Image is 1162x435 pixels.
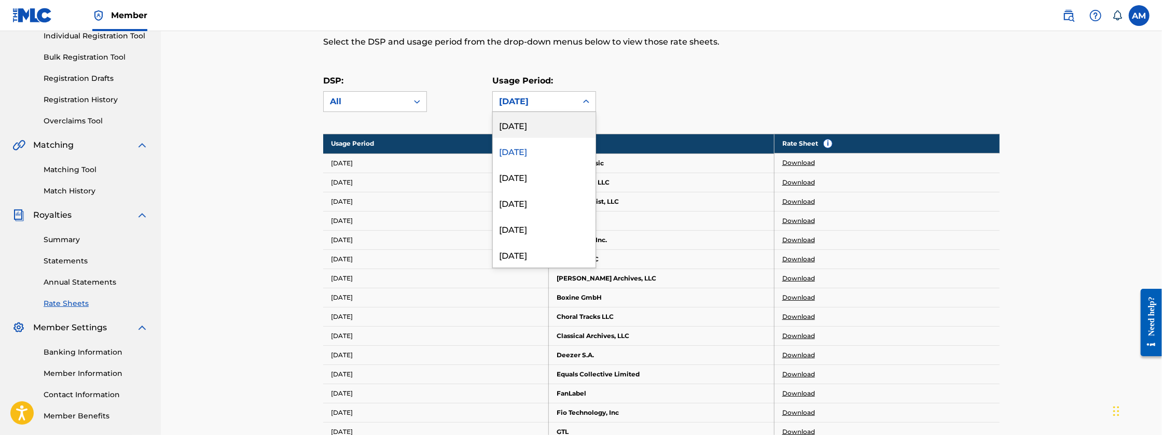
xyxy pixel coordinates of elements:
[1058,5,1079,26] a: Public Search
[323,326,549,345] td: [DATE]
[111,9,147,21] span: Member
[323,288,549,307] td: [DATE]
[774,134,1000,153] th: Rate Sheet
[493,112,596,138] div: [DATE]
[549,345,774,364] td: Deezer S.A.
[499,95,571,108] div: [DATE]
[549,153,774,173] td: Amazon Music
[44,31,148,41] a: Individual Registration Tool
[44,186,148,197] a: Match History
[136,209,148,221] img: expand
[44,411,148,422] a: Member Benefits
[323,153,549,173] td: [DATE]
[323,192,549,211] td: [DATE]
[1113,396,1119,427] div: Drag
[330,95,402,108] div: All
[12,209,25,221] img: Royalties
[44,389,148,400] a: Contact Information
[782,389,815,398] a: Download
[549,230,774,249] td: Audiomack Inc.
[549,249,774,269] td: Beatport LLC
[782,408,815,417] a: Download
[12,321,25,334] img: Member Settings
[549,364,774,384] td: Equals Collective Limited
[1089,9,1102,22] img: help
[493,216,596,242] div: [DATE]
[782,350,815,360] a: Download
[44,52,148,63] a: Bulk Registration Tool
[44,277,148,288] a: Annual Statements
[824,139,832,148] span: i
[323,36,844,48] p: Select the DSP and usage period from the drop-down menus below to view those rate sheets.
[493,242,596,268] div: [DATE]
[92,9,105,22] img: Top Rightsholder
[323,76,343,86] label: DSP:
[44,73,148,84] a: Registration Drafts
[33,321,107,334] span: Member Settings
[782,235,815,245] a: Download
[323,230,549,249] td: [DATE]
[782,312,815,321] a: Download
[323,211,549,230] td: [DATE]
[44,116,148,127] a: Overclaims Tool
[323,173,549,192] td: [DATE]
[33,209,72,221] span: Royalties
[549,134,774,153] th: DSP
[44,164,148,175] a: Matching Tool
[1062,9,1075,22] img: search
[323,134,549,153] th: Usage Period
[782,255,815,264] a: Download
[136,321,148,334] img: expand
[1085,5,1106,26] div: Help
[44,347,148,358] a: Banking Information
[12,139,25,151] img: Matching
[782,216,815,226] a: Download
[492,76,553,86] label: Usage Period:
[782,158,815,167] a: Download
[549,269,774,288] td: [PERSON_NAME] Archives, LLC
[782,178,815,187] a: Download
[44,94,148,105] a: Registration History
[323,307,549,326] td: [DATE]
[1129,5,1150,26] div: User Menu
[549,288,774,307] td: Boxine GmbH
[323,249,549,269] td: [DATE]
[782,274,815,283] a: Download
[44,298,148,309] a: Rate Sheets
[493,164,596,190] div: [DATE]
[44,234,148,245] a: Summary
[782,197,815,206] a: Download
[1112,10,1123,21] div: Notifications
[782,331,815,341] a: Download
[323,384,549,403] td: [DATE]
[33,139,74,151] span: Matching
[323,364,549,384] td: [DATE]
[136,139,148,151] img: expand
[549,307,774,326] td: Choral Tracks LLC
[549,173,774,192] td: Anghami FZ LLC
[549,384,774,403] td: FanLabel
[44,256,148,266] a: Statements
[1133,281,1162,364] iframe: Resource Center
[782,370,815,379] a: Download
[782,293,815,302] a: Download
[44,368,148,379] a: Member Information
[323,345,549,364] td: [DATE]
[549,326,774,345] td: Classical Archives, LLC
[549,192,774,211] td: Appcompanist, LLC
[1110,385,1162,435] iframe: Chat Widget
[549,211,774,230] td: Apple Music
[493,190,596,216] div: [DATE]
[549,403,774,422] td: Fio Technology, Inc
[493,138,596,164] div: [DATE]
[323,269,549,288] td: [DATE]
[12,8,52,23] img: MLC Logo
[323,403,549,422] td: [DATE]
